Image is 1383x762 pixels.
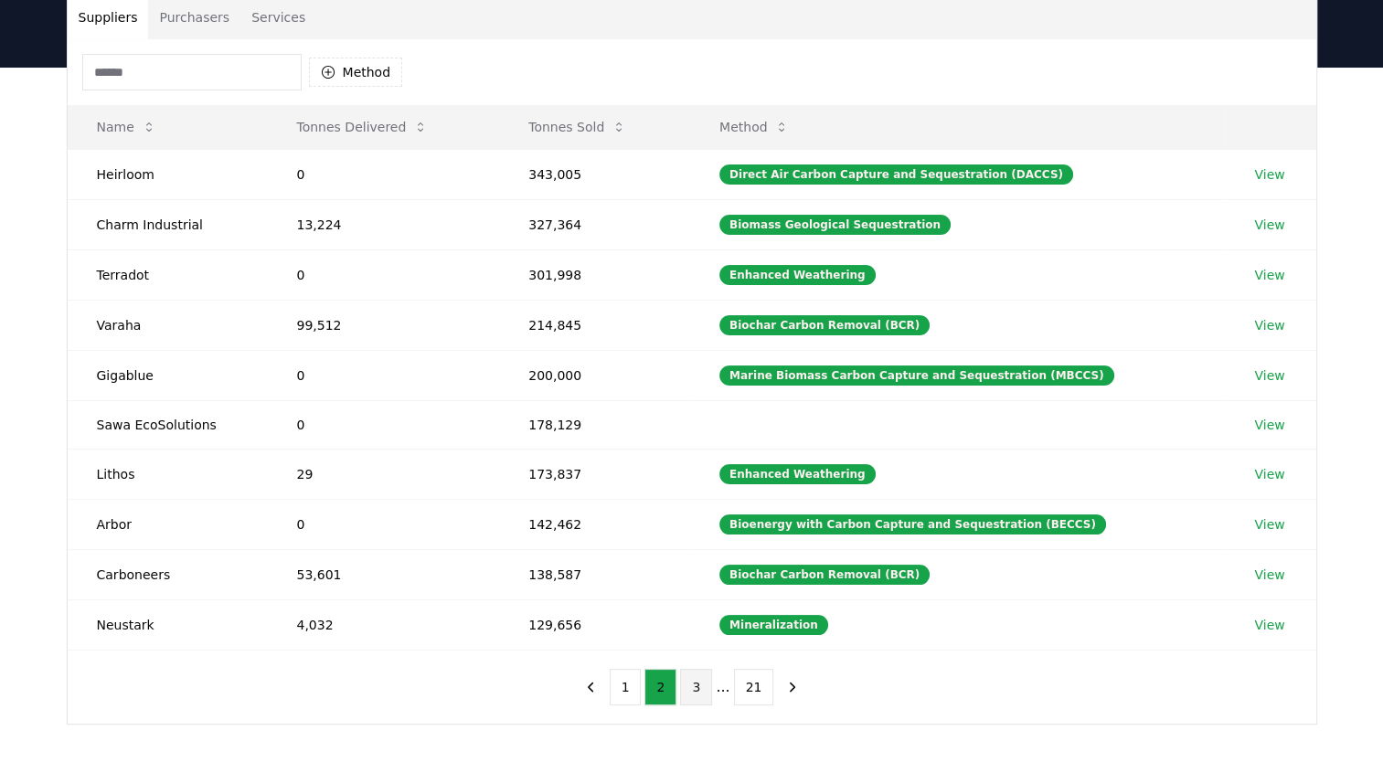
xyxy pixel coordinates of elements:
button: Tonnes Sold [514,109,641,145]
td: 0 [267,350,499,400]
a: View [1254,515,1284,534]
td: Charm Industrial [68,199,268,249]
div: Enhanced Weathering [719,265,876,285]
div: Biochar Carbon Removal (BCR) [719,565,930,585]
td: 0 [267,249,499,300]
td: 138,587 [499,549,690,599]
button: Method [705,109,804,145]
td: 129,656 [499,599,690,650]
button: Name [82,109,171,145]
div: Marine Biomass Carbon Capture and Sequestration (MBCCS) [719,365,1114,386]
button: Method [309,58,403,87]
td: 13,224 [267,199,499,249]
div: Biomass Geological Sequestration [719,215,951,235]
a: View [1254,366,1284,385]
td: 99,512 [267,300,499,350]
td: 214,845 [499,300,690,350]
td: Heirloom [68,149,268,199]
button: 21 [734,669,774,705]
a: View [1254,465,1284,483]
td: 0 [267,400,499,449]
td: 53,601 [267,549,499,599]
td: Sawa EcoSolutions [68,400,268,449]
td: 173,837 [499,449,690,499]
div: Enhanced Weathering [719,464,876,484]
td: 301,998 [499,249,690,300]
div: Direct Air Carbon Capture and Sequestration (DACCS) [719,164,1073,185]
a: View [1254,216,1284,234]
div: Mineralization [719,615,828,635]
td: 343,005 [499,149,690,199]
td: Terradot [68,249,268,300]
td: 327,364 [499,199,690,249]
td: Gigablue [68,350,268,400]
a: View [1254,566,1284,584]
div: Biochar Carbon Removal (BCR) [719,315,930,335]
button: next page [777,669,808,705]
button: 1 [610,669,642,705]
td: 29 [267,449,499,499]
td: Arbor [68,499,268,549]
button: 2 [644,669,676,705]
button: previous page [575,669,606,705]
button: 3 [680,669,712,705]
td: 4,032 [267,599,499,650]
a: View [1254,316,1284,334]
a: View [1254,266,1284,284]
a: View [1254,165,1284,184]
td: 0 [267,149,499,199]
td: Neustark [68,599,268,650]
td: 178,129 [499,400,690,449]
td: Lithos [68,449,268,499]
div: Bioenergy with Carbon Capture and Sequestration (BECCS) [719,514,1106,534]
button: Tonnes Delivered [282,109,442,145]
td: 0 [267,499,499,549]
a: View [1254,616,1284,634]
td: 200,000 [499,350,690,400]
td: 142,462 [499,499,690,549]
a: View [1254,416,1284,434]
td: Varaha [68,300,268,350]
td: Carboneers [68,549,268,599]
li: ... [716,676,729,698]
